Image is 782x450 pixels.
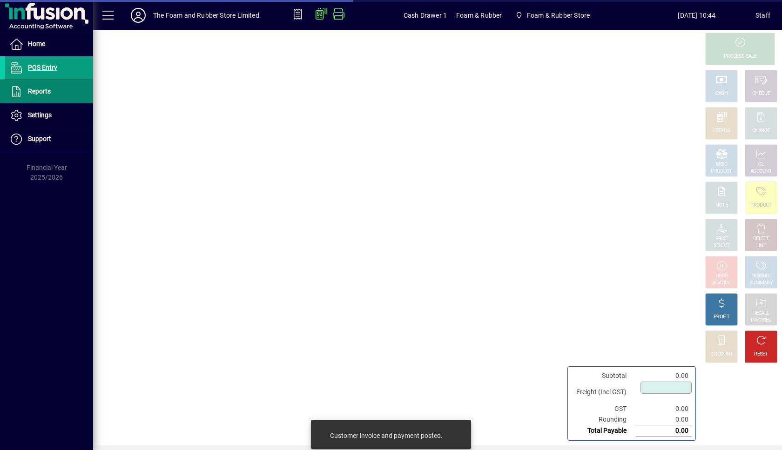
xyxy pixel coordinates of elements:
div: INVOICE [713,280,730,287]
span: Foam & Rubber Store [527,8,590,23]
td: GST [572,403,636,414]
a: Reports [5,80,93,103]
div: CHEQUE [752,90,770,97]
span: Support [28,135,51,142]
span: Foam & Rubber Store [511,7,593,24]
div: PRODUCT [750,202,771,209]
td: 0.00 [636,425,692,437]
div: PROFIT [714,314,729,321]
td: 0.00 [636,370,692,381]
div: DISCOUNT [710,351,733,358]
div: RESET [754,351,768,358]
div: ACCOUNT [750,168,772,175]
div: SUMMARY [749,280,773,287]
span: Settings [28,111,52,119]
span: Cash Drawer 1 [404,8,447,23]
div: DELETE [753,235,769,242]
div: CHARGE [752,128,770,134]
span: Foam & Rubber [456,8,502,23]
td: 0.00 [636,403,692,414]
div: Customer invoice and payment posted. [330,431,443,440]
div: MISC [716,161,727,168]
div: GL [758,161,764,168]
td: Freight (Incl GST) [572,381,636,403]
span: Reports [28,87,51,95]
button: Profile [123,7,153,24]
div: HOLD [715,273,728,280]
div: NOTE [715,202,728,209]
span: Home [28,40,45,47]
div: PRICE [715,235,728,242]
td: Subtotal [572,370,636,381]
div: The Foam and Rubber Store Limited [153,8,259,23]
div: PROCESS SALE [724,53,756,60]
a: Settings [5,104,93,127]
div: PRODUCT [711,168,732,175]
div: RECALL [753,310,769,317]
div: CASH [715,90,728,97]
div: Staff [755,8,770,23]
div: PRODUCT [750,273,771,280]
span: POS Entry [28,64,57,71]
div: INVOICES [751,317,771,324]
div: SELECT [714,242,730,249]
a: Home [5,33,93,56]
span: [DATE] 10:44 [638,8,755,23]
td: Total Payable [572,425,636,437]
div: EFTPOS [713,128,730,134]
a: Support [5,128,93,151]
td: 0.00 [636,414,692,425]
div: LINE [756,242,766,249]
td: Rounding [572,414,636,425]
